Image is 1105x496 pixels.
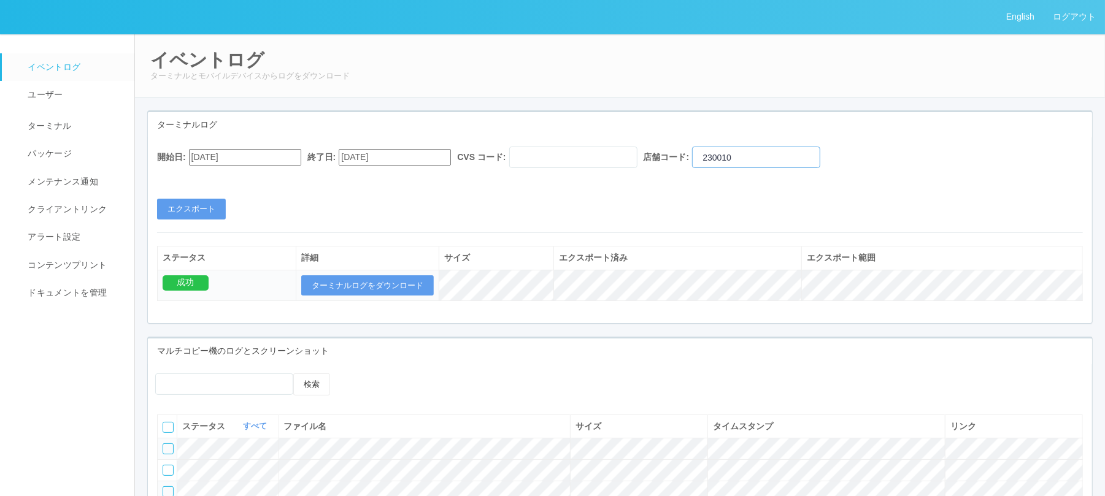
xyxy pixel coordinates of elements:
a: コンテンツプリント [2,251,145,279]
span: サイズ [576,421,601,431]
span: ユーザー [25,90,63,99]
div: ステータス [163,251,291,264]
span: クライアントリンク [25,204,107,214]
button: ターミナルログをダウンロード [301,275,434,296]
div: エクスポート済み [559,251,796,264]
div: リンク [950,420,1077,433]
button: エクスポート [157,199,226,219]
div: 詳細 [301,251,434,264]
span: タイムスタンプ [713,421,773,431]
span: パッケージ [25,148,72,158]
a: メンテナンス通知 [2,168,145,196]
h2: イベントログ [150,50,1090,70]
div: ターミナルログ [148,112,1092,137]
div: 成功 [163,275,209,291]
span: アラート設定 [25,232,80,242]
a: クライアントリンク [2,196,145,223]
p: ターミナルとモバイルデバイスからログをダウンロード [150,70,1090,82]
a: ユーザー [2,81,145,109]
a: アラート設定 [2,223,145,251]
label: 終了日: [307,151,336,164]
label: 開始日: [157,151,186,164]
label: CVS コード: [457,151,506,164]
a: ターミナル [2,109,145,140]
span: ステータス [182,420,228,433]
span: ドキュメントを管理 [25,288,107,297]
span: メンテナンス通知 [25,177,98,186]
a: すべて [244,421,271,430]
div: サイズ [444,251,549,264]
label: 店舗コード: [644,151,690,164]
span: ファイル名 [284,421,327,431]
span: コンテンツプリント [25,260,107,270]
button: 検索 [293,373,330,395]
a: パッケージ [2,140,145,167]
div: マルチコピー機のログとスクリーンショット [148,338,1092,364]
span: ターミナル [25,121,72,131]
span: イベントログ [25,62,80,72]
div: エクスポート範囲 [807,251,1077,264]
a: イベントログ [2,53,145,81]
button: すべて [241,420,274,432]
a: ドキュメントを管理 [2,279,145,307]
